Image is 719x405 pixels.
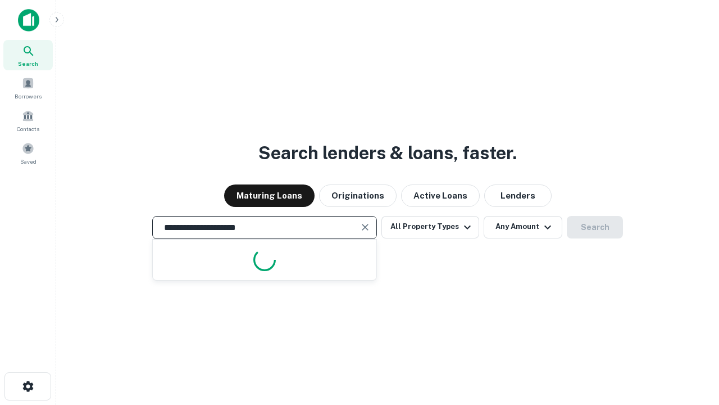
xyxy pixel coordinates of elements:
[401,184,480,207] button: Active Loans
[3,73,53,103] a: Borrowers
[3,40,53,70] a: Search
[3,138,53,168] a: Saved
[381,216,479,238] button: All Property Types
[357,219,373,235] button: Clear
[17,124,39,133] span: Contacts
[224,184,315,207] button: Maturing Loans
[18,59,38,68] span: Search
[319,184,397,207] button: Originations
[3,105,53,136] a: Contacts
[484,216,562,238] button: Any Amount
[484,184,552,207] button: Lenders
[20,157,37,166] span: Saved
[258,139,517,166] h3: Search lenders & loans, faster.
[18,9,39,31] img: capitalize-icon.png
[15,92,42,101] span: Borrowers
[663,315,719,369] iframe: Chat Widget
